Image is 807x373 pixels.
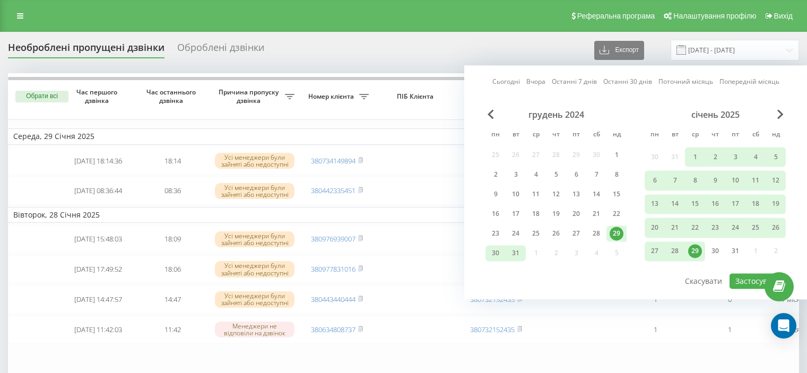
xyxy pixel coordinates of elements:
[215,291,294,307] div: Усі менеджери були зайняті або недоступні
[708,197,722,211] div: 16
[719,77,779,87] a: Попередній місяць
[771,313,796,339] div: Open Intercom Messenger
[215,153,294,169] div: Усі менеджери були зайняті або недоступні
[215,88,285,105] span: Причина пропуску дзвінка
[488,109,494,119] span: Previous Month
[769,150,783,164] div: 5
[529,207,543,221] div: 18
[489,227,502,240] div: 23
[658,77,713,87] a: Поточний місяць
[529,187,543,201] div: 11
[685,218,705,238] div: ср 22 січ 2025 р.
[745,171,766,190] div: сб 11 січ 2025 р.
[552,77,597,87] a: Останні 7 днів
[594,41,644,60] button: Експорт
[485,206,506,222] div: пн 16 груд 2024 р.
[546,225,566,241] div: чт 26 груд 2024 р.
[777,109,784,119] span: Next Month
[144,88,201,105] span: Час останнього дзвінка
[685,147,705,167] div: ср 1 січ 2025 р.
[645,218,665,238] div: пн 20 січ 2025 р.
[569,227,583,240] div: 27
[727,127,743,143] abbr: п’ятниця
[485,225,506,241] div: пн 23 груд 2024 р.
[577,12,655,20] span: Реферальна програма
[549,168,563,181] div: 5
[768,127,784,143] abbr: неділя
[568,127,584,143] abbr: п’ятниця
[688,174,702,187] div: 8
[61,225,135,253] td: [DATE] 15:48:03
[610,207,623,221] div: 22
[606,206,627,222] div: нд 22 груд 2024 р.
[665,171,685,190] div: вт 7 січ 2025 р.
[667,127,683,143] abbr: вівторок
[305,92,359,101] span: Номер клієнта
[489,246,502,260] div: 30
[526,225,546,241] div: ср 25 груд 2024 р.
[645,109,786,120] div: січень 2025
[728,150,742,164] div: 3
[685,171,705,190] div: ср 8 січ 2025 р.
[509,227,523,240] div: 24
[528,127,544,143] abbr: середа
[311,156,355,166] a: 380734149894
[506,186,526,202] div: вт 10 груд 2024 р.
[135,225,210,253] td: 18:09
[485,186,506,202] div: пн 9 груд 2024 р.
[606,186,627,202] div: нд 15 груд 2024 р.
[215,322,294,337] div: Менеджери не відповіли на дзвінок
[665,194,685,214] div: вт 14 січ 2025 р.
[645,194,665,214] div: пн 13 січ 2025 р.
[566,186,586,202] div: пт 13 груд 2024 р.
[135,316,210,344] td: 11:42
[745,147,766,167] div: сб 4 січ 2025 р.
[769,221,783,235] div: 26
[489,168,502,181] div: 2
[546,186,566,202] div: чт 12 груд 2024 р.
[668,197,682,211] div: 14
[135,285,210,314] td: 14:47
[648,174,662,187] div: 6
[509,207,523,221] div: 17
[586,206,606,222] div: сб 21 груд 2024 р.
[15,91,68,102] button: Обрати всі
[177,42,264,58] div: Оброблені дзвінки
[730,273,786,289] button: Застосувати
[589,187,603,201] div: 14
[648,197,662,211] div: 13
[766,218,786,238] div: нд 26 січ 2025 р.
[70,88,127,105] span: Час першого дзвінка
[548,127,564,143] abbr: четвер
[569,187,583,201] div: 13
[506,206,526,222] div: вт 17 груд 2024 р.
[668,245,682,258] div: 28
[61,255,135,283] td: [DATE] 17:49:52
[489,187,502,201] div: 9
[526,167,546,183] div: ср 4 груд 2024 р.
[508,127,524,143] abbr: вівторок
[728,221,742,235] div: 24
[506,167,526,183] div: вт 3 груд 2024 р.
[526,206,546,222] div: ср 18 груд 2024 р.
[61,177,135,205] td: [DATE] 08:36:44
[745,218,766,238] div: сб 25 січ 2025 р.
[648,245,662,258] div: 27
[728,174,742,187] div: 10
[215,183,294,199] div: Усі менеджери були зайняті або недоступні
[688,150,702,164] div: 1
[707,127,723,143] abbr: четвер
[485,245,506,261] div: пн 30 груд 2024 р.
[603,77,652,87] a: Останні 30 днів
[311,325,355,334] a: 380634808737
[688,245,702,258] div: 29
[311,234,355,244] a: 380976939007
[311,294,355,304] a: 380443440444
[688,197,702,211] div: 15
[506,245,526,261] div: вт 31 груд 2024 р.
[705,218,725,238] div: чт 23 січ 2025 р.
[748,127,763,143] abbr: субота
[135,147,210,175] td: 18:14
[749,197,762,211] div: 18
[774,12,793,20] span: Вихід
